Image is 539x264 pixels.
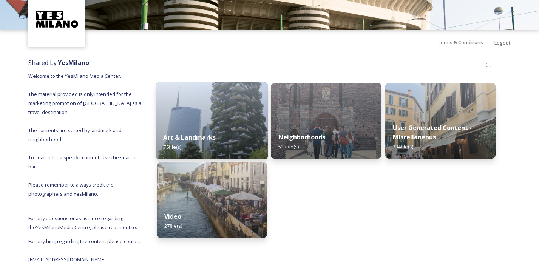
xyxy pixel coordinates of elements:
span: 537 file(s) [278,143,299,150]
strong: YesMilano [58,59,89,67]
strong: Video [164,212,181,221]
img: SEMPIONE.CASTELLO01660420.jpg [271,83,381,159]
strong: User Generated Content - Miscellaneous [393,124,472,141]
strong: Art & Landmarks [163,133,216,142]
img: 39056706942e726a10cb66607dbfc22c2ba330fd249abd295dd4e57aab3ba313.jpg [385,83,496,159]
span: For anything regarding the content please contact: [EMAIL_ADDRESS][DOMAIN_NAME] [28,238,142,263]
span: Logout [494,39,511,46]
span: 27 file(s) [164,222,182,229]
span: Welcome to the YesMilano Media Center. The material provided is only intended for the marketing p... [28,73,142,197]
strong: Neighborhoods [278,133,325,141]
img: Isola_Yesilano_AnnaDellaBadia_880.jpg [156,82,268,159]
span: 75 file(s) [163,144,181,150]
span: For any questions or assistance regarding the YesMilano Media Centre, please reach out to: [28,215,137,231]
span: Terms & Conditions [437,39,483,46]
img: Mercato_Navigli_YesMilano_AnnaDellaBadia_4230.JPG [157,162,267,238]
a: Terms & Conditions [437,38,494,47]
span: Shared by: [28,59,89,67]
span: 334 file(s) [393,143,413,150]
